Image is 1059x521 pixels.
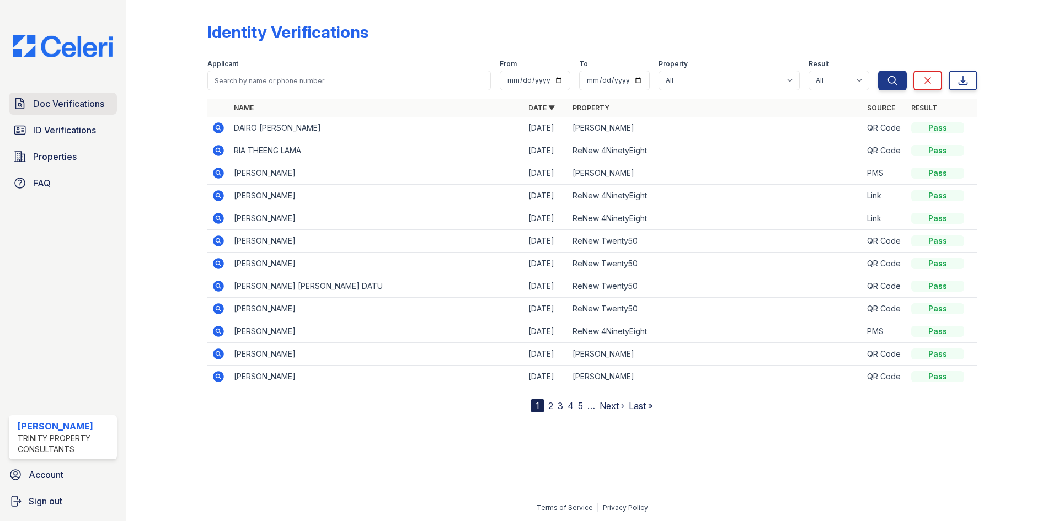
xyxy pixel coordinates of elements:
a: Source [867,104,895,112]
a: Account [4,464,121,486]
td: DAIRO [PERSON_NAME] [229,117,524,139]
a: Properties [9,146,117,168]
div: Pass [911,213,964,224]
td: [DATE] [524,343,568,366]
div: | [597,503,599,512]
td: [DATE] [524,298,568,320]
td: [PERSON_NAME] [PERSON_NAME] DATU [229,275,524,298]
td: Link [863,185,907,207]
td: [DATE] [524,230,568,253]
td: [PERSON_NAME] [229,343,524,366]
td: [PERSON_NAME] [568,162,863,185]
label: Applicant [207,60,238,68]
a: Last » [629,400,653,411]
td: QR Code [863,343,907,366]
input: Search by name or phone number [207,71,491,90]
div: Pass [911,235,964,246]
td: [DATE] [524,366,568,388]
a: 2 [548,400,553,411]
label: To [579,60,588,68]
a: Terms of Service [537,503,593,512]
a: Sign out [4,490,121,512]
td: QR Code [863,253,907,275]
td: [PERSON_NAME] [568,117,863,139]
td: ReNew 4NinetyEight [568,207,863,230]
a: Privacy Policy [603,503,648,512]
span: Sign out [29,495,62,508]
td: RIA THEENG LAMA [229,139,524,162]
td: ReNew Twenty50 [568,230,863,253]
td: PMS [863,162,907,185]
span: Account [29,468,63,481]
td: [DATE] [524,207,568,230]
td: ReNew Twenty50 [568,275,863,298]
a: Next › [600,400,624,411]
a: 3 [558,400,563,411]
td: [PERSON_NAME] [229,366,524,388]
label: Result [809,60,829,68]
td: QR Code [863,366,907,388]
td: [DATE] [524,117,568,139]
a: Property [573,104,609,112]
td: [PERSON_NAME] [229,253,524,275]
a: Doc Verifications [9,93,117,115]
td: QR Code [863,275,907,298]
td: [PERSON_NAME] [568,343,863,366]
div: Pass [911,348,964,359]
a: Name [234,104,254,112]
a: Result [911,104,937,112]
a: FAQ [9,172,117,194]
td: ReNew Twenty50 [568,253,863,275]
td: QR Code [863,117,907,139]
div: Pass [911,281,964,292]
div: Pass [911,303,964,314]
td: [DATE] [524,139,568,162]
a: 4 [568,400,574,411]
td: [PERSON_NAME] [229,207,524,230]
div: Pass [911,122,964,133]
span: ID Verifications [33,123,96,137]
td: QR Code [863,298,907,320]
label: Property [659,60,688,68]
div: 1 [531,399,544,412]
img: CE_Logo_Blue-a8612792a0a2168367f1c8372b55b34899dd931a85d93a1a3d3e32e68fde9ad4.png [4,35,121,57]
td: ReNew 4NinetyEight [568,139,863,162]
div: Pass [911,326,964,337]
td: [PERSON_NAME] [568,366,863,388]
a: ID Verifications [9,119,117,141]
div: Pass [911,190,964,201]
div: Trinity Property Consultants [18,433,113,455]
td: [PERSON_NAME] [229,185,524,207]
td: Link [863,207,907,230]
td: [PERSON_NAME] [229,230,524,253]
td: ReNew 4NinetyEight [568,320,863,343]
td: [DATE] [524,320,568,343]
div: Pass [911,168,964,179]
div: Identity Verifications [207,22,368,42]
a: Date ▼ [528,104,555,112]
td: [PERSON_NAME] [229,320,524,343]
div: Pass [911,371,964,382]
label: From [500,60,517,68]
a: 5 [578,400,583,411]
span: Doc Verifications [33,97,104,110]
td: PMS [863,320,907,343]
td: [DATE] [524,185,568,207]
td: [PERSON_NAME] [229,298,524,320]
span: … [587,399,595,412]
td: ReNew Twenty50 [568,298,863,320]
td: [PERSON_NAME] [229,162,524,185]
td: QR Code [863,139,907,162]
td: [DATE] [524,162,568,185]
td: [DATE] [524,275,568,298]
div: [PERSON_NAME] [18,420,113,433]
td: ReNew 4NinetyEight [568,185,863,207]
span: Properties [33,150,77,163]
div: Pass [911,258,964,269]
td: [DATE] [524,253,568,275]
span: FAQ [33,176,51,190]
td: QR Code [863,230,907,253]
div: Pass [911,145,964,156]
